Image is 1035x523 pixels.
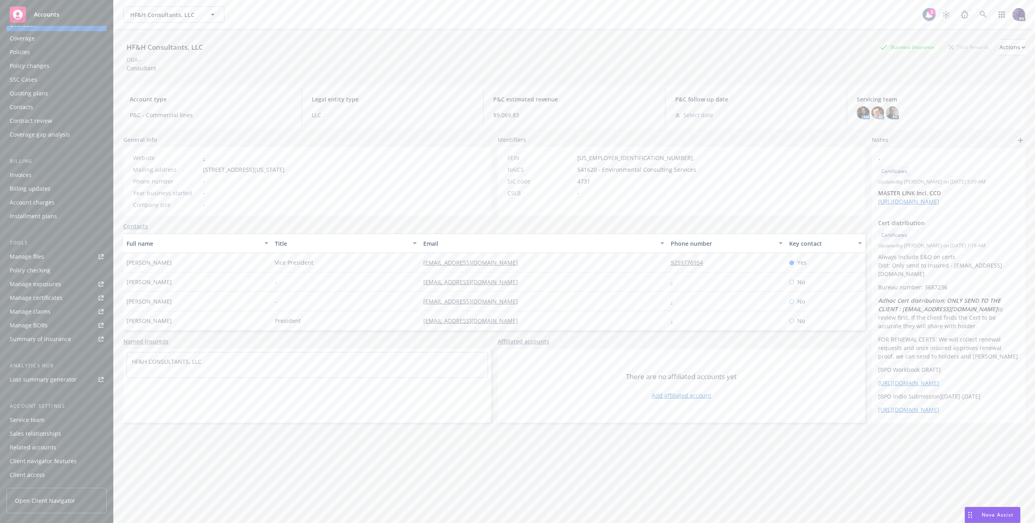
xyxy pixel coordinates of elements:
[15,496,75,505] span: Open Client Navigator
[6,319,107,332] a: Manage BORs
[6,59,107,72] a: Policy changes
[10,333,71,346] div: Summary of insurance
[6,239,107,247] div: Tools
[6,441,107,454] a: Related accounts
[10,427,61,440] div: Sales relationships
[423,317,524,325] a: [EMAIL_ADDRESS][DOMAIN_NAME]
[123,234,272,253] button: Full name
[6,157,107,165] div: Billing
[133,154,200,162] div: Website
[423,259,524,266] a: [EMAIL_ADDRESS][DOMAIN_NAME]
[10,278,61,291] div: Manage exposures
[127,239,260,248] div: Full name
[797,316,805,325] span: No
[928,8,936,15] div: 1
[6,114,107,127] a: Contract review
[876,42,938,52] div: Business Insurance
[423,278,524,286] a: [EMAIL_ADDRESS][DOMAIN_NAME]
[878,242,1019,249] span: Updated by [PERSON_NAME] on [DATE] 7:16 AM
[982,511,1014,518] span: Nova Assist
[878,297,1002,313] em: Adhoc Cert distribution: ONLY SEND TO THE CLIENT : [EMAIL_ADDRESS][DOMAIN_NAME]
[872,135,888,145] span: Notes
[6,373,107,386] a: Loss summary generator
[132,358,201,365] a: HF&H CONSULTANTS, LLC
[6,196,107,209] a: Account charges
[6,291,107,304] a: Manage certificates
[999,39,1025,55] button: Actions
[127,316,172,325] span: [PERSON_NAME]
[10,87,48,100] div: Quoting plans
[577,177,590,186] span: 4731
[10,182,51,195] div: Billing updates
[6,101,107,114] a: Contacts
[10,373,77,386] div: Loss summary generator
[10,319,48,332] div: Manage BORs
[203,200,205,209] span: -
[10,169,32,181] div: Invoices
[123,337,169,346] a: Named insureds
[10,32,35,45] div: Coverage
[203,165,285,174] span: [STREET_ADDRESS][US_STATE]
[878,283,1019,291] p: Bureau number: 3687236
[275,297,277,306] span: -
[10,101,33,114] div: Contacts
[872,148,1025,212] div: -CertificatesUpdatedby [PERSON_NAME] on [DATE] 5:59 AMMASTER LINK Incl. CCD [URL][DOMAIN_NAME]
[857,106,870,119] img: photo
[878,219,998,227] span: Cert distribution
[957,6,973,23] a: Report a Bug
[878,335,1019,361] p: FOR RENEWAL CERTS: We will collect renewal requests and once insured approves renewal proof, we c...
[10,114,52,127] div: Contract review
[872,212,1025,420] div: Cert distributionCertificatesUpdatedby [PERSON_NAME] on [DATE] 7:16 AMAlways include E&O on certs...
[945,42,993,52] div: Total Rewards
[507,177,574,186] div: SIC code
[133,200,200,209] div: Company size
[272,234,420,253] button: Title
[994,6,1010,23] a: Switch app
[423,239,655,248] div: Email
[127,64,156,72] span: Consultant
[6,264,107,277] a: Policy checking
[10,59,49,72] div: Policy changes
[130,11,200,19] span: HF&H Consultants, LLC
[577,165,696,174] span: 541620 - Environmental Consulting Services
[10,250,44,263] div: Manage files
[275,316,301,325] span: President
[6,46,107,59] a: Policies
[6,32,107,45] a: Coverage
[6,413,107,426] a: Service team
[127,258,172,267] span: [PERSON_NAME]
[6,210,107,223] a: Installment plans
[938,6,954,23] a: Stop snowing
[886,106,899,119] img: photo
[130,95,292,103] span: Account type
[577,154,693,162] span: [US_EMPLOYER_IDENTIFICATION_NUMBER]
[10,441,56,454] div: Related accounts
[123,6,224,23] button: HF&H Consultants, LLC
[10,264,51,277] div: Policy checking
[6,305,107,318] a: Manage claims
[1012,8,1025,21] img: photo
[127,55,142,64] div: DBA: -
[878,253,1019,278] p: Always include E&O on certs Dist: Only send to insured - [EMAIL_ADDRESS][DOMAIN_NAME]
[10,46,30,59] div: Policies
[6,250,107,263] a: Manage files
[275,278,277,286] span: -
[878,189,941,197] strong: MASTER LINK Incl. CCD
[203,189,205,197] span: -
[6,278,107,291] a: Manage exposures
[133,177,200,186] div: Phone number
[671,278,679,286] a: -
[10,468,45,481] div: Client access
[133,165,200,174] div: Mailing address
[130,111,292,119] span: P&C - Commercial lines
[671,239,774,248] div: Phone number
[797,258,807,267] span: Yes
[507,165,574,174] div: NAICS
[652,391,711,400] a: Add affiliated account
[6,468,107,481] a: Client access
[507,189,574,197] div: CSLB
[577,189,579,197] span: -
[683,111,713,119] span: Select date
[493,111,655,119] span: $9,069.83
